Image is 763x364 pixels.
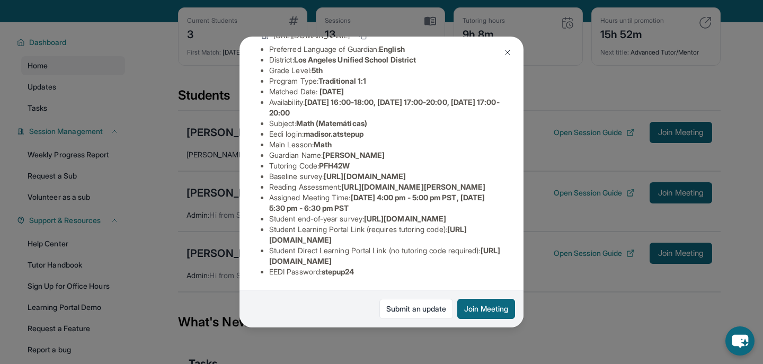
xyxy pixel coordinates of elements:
span: [URL][DOMAIN_NAME] [324,172,406,181]
li: Student end-of-year survey : [269,214,502,224]
span: PFH42W [319,161,350,170]
li: Matched Date: [269,86,502,97]
span: 5th [312,66,323,75]
span: [DATE] 4:00 pm - 5:00 pm PST, [DATE] 5:30 pm - 6:30 pm PST [269,193,485,212]
button: chat-button [725,326,755,356]
span: madisor.atstepup [304,129,363,138]
li: EEDI Password : [269,267,502,277]
li: Guardian Name : [269,150,502,161]
a: Submit an update [379,299,453,319]
li: Availability: [269,97,502,118]
li: District: [269,55,502,65]
span: Traditional 1:1 [318,76,366,85]
span: Los Angeles Unified School District [294,55,416,64]
span: Math [314,140,332,149]
li: Assigned Meeting Time : [269,192,502,214]
li: Main Lesson : [269,139,502,150]
img: Close Icon [503,48,512,57]
li: Tutoring Code : [269,161,502,171]
span: English [379,45,405,54]
li: Program Type: [269,76,502,86]
li: Student Direct Learning Portal Link (no tutoring code required) : [269,245,502,267]
li: Student Learning Portal Link (requires tutoring code) : [269,224,502,245]
span: [URL][DOMAIN_NAME] [364,214,446,223]
li: Reading Assessment : [269,182,502,192]
li: Grade Level: [269,65,502,76]
span: [DATE] [320,87,344,96]
li: Baseline survey : [269,171,502,182]
span: [PERSON_NAME] [323,150,385,159]
li: Eedi login : [269,129,502,139]
button: Join Meeting [457,299,515,319]
span: Math (Matemáticas) [296,119,367,128]
li: Subject : [269,118,502,129]
span: [DATE] 16:00-18:00, [DATE] 17:00-20:00, [DATE] 17:00-20:00 [269,97,500,117]
span: [URL][DOMAIN_NAME][PERSON_NAME] [341,182,485,191]
li: Preferred Language of Guardian: [269,44,502,55]
span: stepup24 [322,267,354,276]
